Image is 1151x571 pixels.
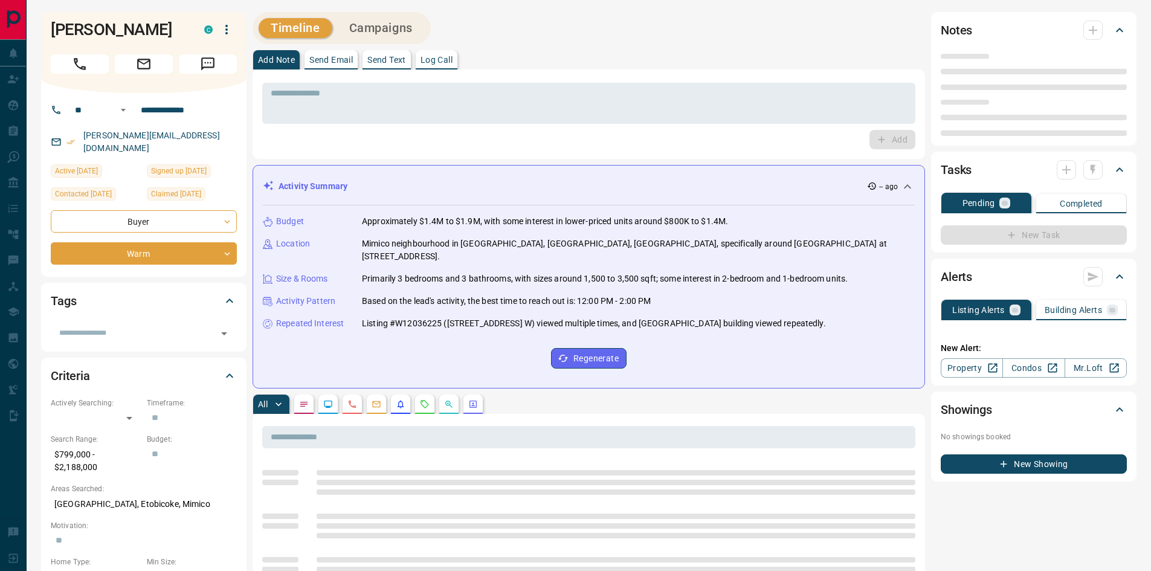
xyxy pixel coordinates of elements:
button: Campaigns [337,18,425,38]
p: Actively Searching: [51,398,141,408]
div: Tasks [941,155,1127,184]
span: Contacted [DATE] [55,188,112,200]
div: Alerts [941,262,1127,291]
svg: Opportunities [444,399,454,409]
p: Add Note [258,56,295,64]
div: Thu Sep 11 2025 [51,187,141,204]
p: Listing Alerts [952,306,1005,314]
a: Property [941,358,1003,378]
div: Tags [51,286,237,315]
p: Min Size: [147,556,237,567]
p: Pending [962,199,995,207]
svg: Emails [372,399,381,409]
button: Timeline [259,18,332,38]
div: Showings [941,395,1127,424]
p: No showings booked [941,431,1127,442]
svg: Notes [299,399,309,409]
svg: Calls [347,399,357,409]
p: Motivation: [51,520,237,531]
span: Message [179,54,237,74]
a: Mr.Loft [1065,358,1127,378]
div: Thu Sep 11 2025 [147,187,237,204]
div: Activity Summary-- ago [263,175,915,198]
h2: Criteria [51,366,90,386]
p: Size & Rooms [276,273,328,285]
button: Open [116,103,131,117]
p: -- ago [879,181,898,192]
p: Completed [1060,199,1103,208]
p: Activity Summary [279,180,347,193]
p: Budget: [147,434,237,445]
p: Location [276,237,310,250]
p: Send Text [367,56,406,64]
h2: Tasks [941,160,972,179]
div: Thu Sep 11 2025 [147,164,237,181]
p: Budget [276,215,304,228]
h2: Showings [941,400,992,419]
button: Regenerate [551,348,627,369]
p: Search Range: [51,434,141,445]
span: Active [DATE] [55,165,98,177]
h1: [PERSON_NAME] [51,20,186,39]
p: Repeated Interest [276,317,344,330]
p: [GEOGRAPHIC_DATA], Etobicoke, Mimico [51,494,237,514]
h2: Notes [941,21,972,40]
p: Home Type: [51,556,141,567]
p: Activity Pattern [276,295,335,308]
svg: Agent Actions [468,399,478,409]
p: New Alert: [941,342,1127,355]
p: All [258,400,268,408]
p: Listing #W12036225 ([STREET_ADDRESS] W) viewed multiple times, and [GEOGRAPHIC_DATA] building vie... [362,317,826,330]
div: Sat Sep 13 2025 [51,164,141,181]
div: Buyer [51,210,237,233]
span: Signed up [DATE] [151,165,207,177]
div: Criteria [51,361,237,390]
svg: Lead Browsing Activity [323,399,333,409]
p: Areas Searched: [51,483,237,494]
p: Primarily 3 bedrooms and 3 bathrooms, with sizes around 1,500 to 3,500 sqft; some interest in 2-b... [362,273,848,285]
svg: Listing Alerts [396,399,405,409]
svg: Email Verified [66,138,75,146]
button: Open [216,325,233,342]
div: Warm [51,242,237,265]
p: Mimico neighbourhood in [GEOGRAPHIC_DATA], [GEOGRAPHIC_DATA], [GEOGRAPHIC_DATA], specifically aro... [362,237,915,263]
svg: Requests [420,399,430,409]
div: Notes [941,16,1127,45]
a: Condos [1002,358,1065,378]
a: [PERSON_NAME][EMAIL_ADDRESS][DOMAIN_NAME] [83,131,220,153]
p: Timeframe: [147,398,237,408]
button: New Showing [941,454,1127,474]
p: Log Call [421,56,453,64]
div: condos.ca [204,25,213,34]
p: Send Email [309,56,353,64]
p: Building Alerts [1045,306,1102,314]
h2: Alerts [941,267,972,286]
p: Approximately $1.4M to $1.9M, with some interest in lower-priced units around $800K to $1.4M. [362,215,728,228]
span: Call [51,54,109,74]
p: $799,000 - $2,188,000 [51,445,141,477]
p: Based on the lead's activity, the best time to reach out is: 12:00 PM - 2:00 PM [362,295,651,308]
h2: Tags [51,291,76,311]
span: Claimed [DATE] [151,188,201,200]
span: Email [115,54,173,74]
